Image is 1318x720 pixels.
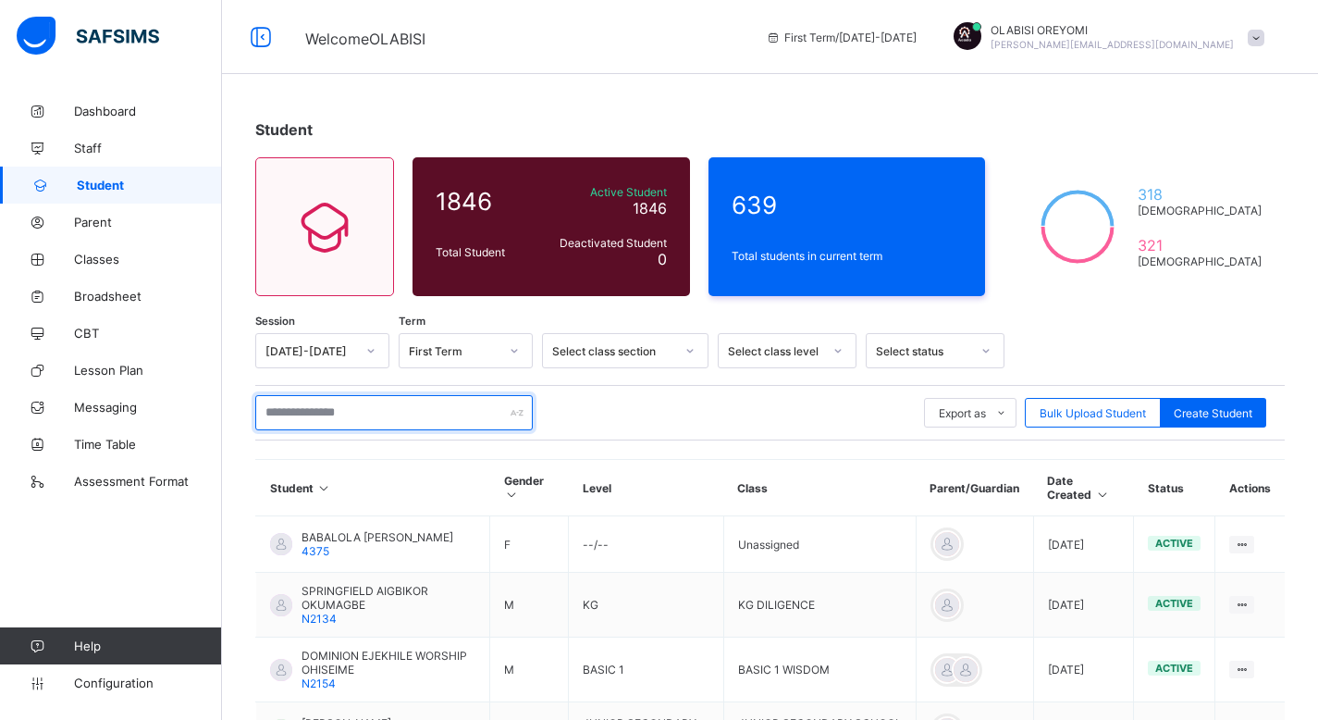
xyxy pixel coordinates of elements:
[544,236,666,250] span: Deactivated Student
[876,344,970,358] div: Select status
[74,363,222,378] span: Lesson Plan
[74,400,222,415] span: Messaging
[1033,573,1134,638] td: [DATE]
[1155,537,1193,550] span: active
[569,638,723,702] td: BASIC 1
[1155,662,1193,675] span: active
[723,516,916,573] td: Unassigned
[1215,460,1285,516] th: Actions
[74,326,222,341] span: CBT
[569,460,723,516] th: Level
[302,677,336,690] span: N2154
[728,344,822,358] div: Select class level
[1155,597,1193,610] span: active
[916,460,1033,516] th: Parent/Guardian
[1040,406,1146,420] span: Bulk Upload Student
[1138,236,1262,254] span: 321
[436,187,535,216] span: 1846
[991,23,1234,37] span: OLABISI OREYOMI
[1138,254,1262,268] span: [DEMOGRAPHIC_DATA]
[766,31,917,44] span: session/term information
[74,104,222,118] span: Dashboard
[1094,488,1110,502] i: Sort in Ascending Order
[302,584,475,612] span: SPRINGFIELD AIGBIKOR OKUMAGBE
[939,406,986,420] span: Export as
[431,241,539,264] div: Total Student
[490,460,569,516] th: Gender
[732,191,963,219] span: 639
[504,488,520,502] i: Sort in Ascending Order
[569,573,723,638] td: KG
[1134,460,1215,516] th: Status
[74,474,222,489] span: Assessment Format
[1138,185,1262,204] span: 318
[723,638,916,702] td: BASIC 1 WISDOM
[265,344,355,358] div: [DATE]-[DATE]
[17,17,159,56] img: safsims
[409,344,499,358] div: First Term
[74,141,222,155] span: Staff
[74,437,222,452] span: Time Table
[77,178,222,192] span: Student
[74,676,221,690] span: Configuration
[302,530,453,544] span: BABALOLA [PERSON_NAME]
[569,516,723,573] td: --/--
[935,22,1274,53] div: OLABISIOREYOMI
[1138,204,1262,217] span: [DEMOGRAPHIC_DATA]
[1033,460,1134,516] th: Date Created
[490,516,569,573] td: F
[256,460,490,516] th: Student
[490,638,569,702] td: M
[302,544,329,558] span: 4375
[544,185,666,199] span: Active Student
[1033,516,1134,573] td: [DATE]
[1033,638,1134,702] td: [DATE]
[74,289,222,304] span: Broadsheet
[490,573,569,638] td: M
[723,460,916,516] th: Class
[732,249,963,263] span: Total students in current term
[255,120,313,139] span: Student
[255,315,295,328] span: Session
[316,481,332,495] i: Sort in Ascending Order
[552,344,674,358] div: Select class section
[74,252,222,267] span: Classes
[1174,406,1252,420] span: Create Student
[305,30,425,48] span: Welcome OLABISI
[302,649,475,677] span: DOMINION EJEKHILE WORSHIP OHISEIME
[991,39,1234,50] span: [PERSON_NAME][EMAIL_ADDRESS][DOMAIN_NAME]
[658,250,667,268] span: 0
[723,573,916,638] td: KG DILIGENCE
[74,215,222,230] span: Parent
[633,199,667,217] span: 1846
[302,612,337,626] span: N2134
[74,639,221,653] span: Help
[399,315,425,328] span: Term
